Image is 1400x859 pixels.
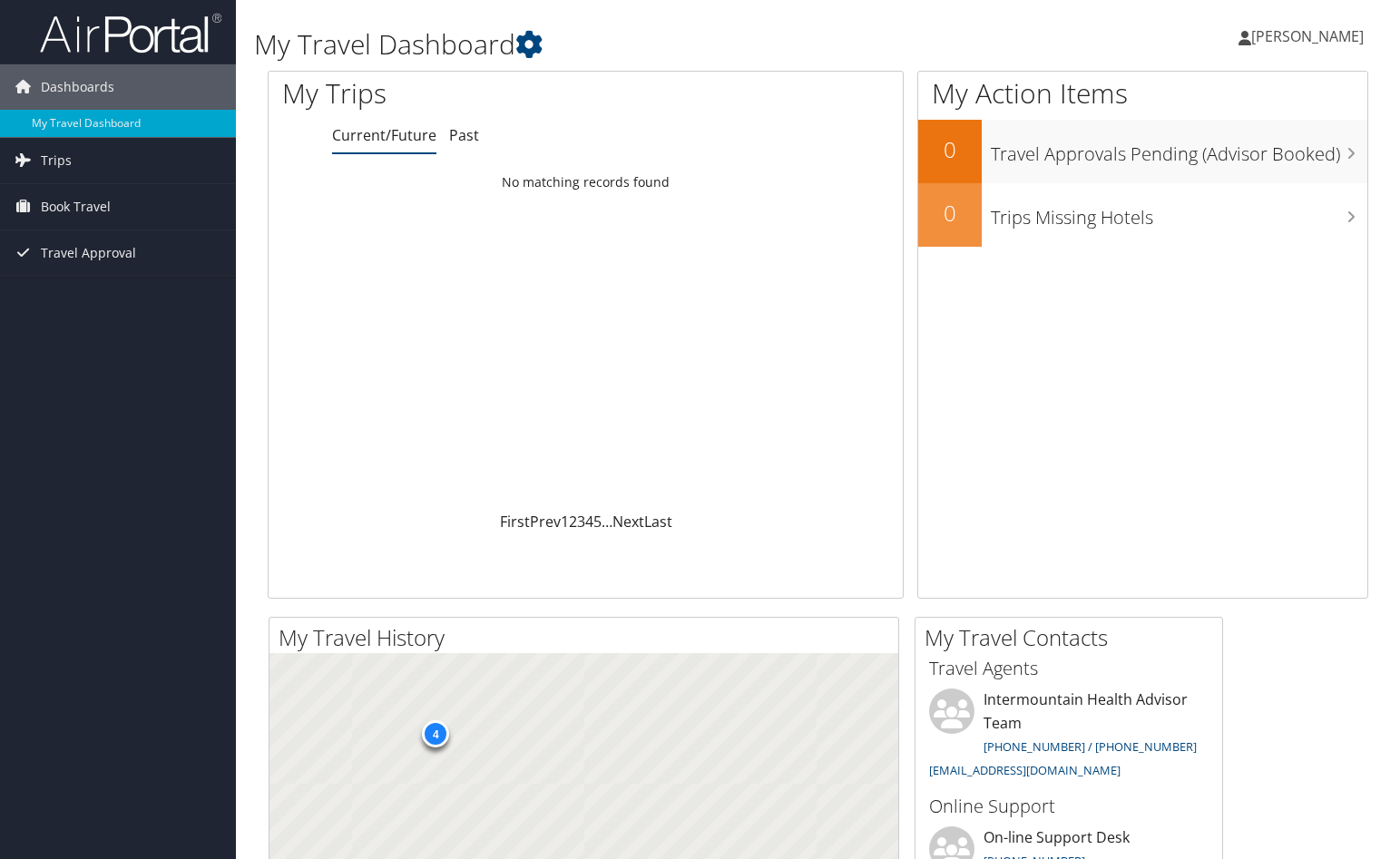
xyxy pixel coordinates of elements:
span: Trips [41,138,72,183]
h1: My Action Items [918,74,1367,112]
img: airportal-logo.png [40,12,221,54]
a: 0Trips Missing Hotels [918,183,1367,247]
a: First [500,512,530,532]
h3: Trips Missing Hotels [991,196,1367,230]
li: Intermountain Health Advisor Team [920,688,1218,786]
a: 1 [561,512,569,532]
h1: My Trips [282,74,625,112]
h1: My Travel Dashboard [254,25,1006,63]
span: Dashboards [41,64,114,110]
span: Book Travel [41,184,111,229]
a: 2 [569,512,577,532]
h3: Online Support [929,794,1209,819]
h2: 0 [918,198,982,229]
h3: Travel Agents [929,656,1209,681]
a: 4 [585,512,593,532]
span: Travel Approval [41,230,136,276]
h2: 0 [918,134,982,165]
a: Past [449,125,479,145]
h3: Travel Approvals Pending (Advisor Booked) [991,132,1367,167]
span: … [602,512,612,532]
a: 3 [577,512,585,532]
a: 0Travel Approvals Pending (Advisor Booked) [918,120,1367,183]
a: Last [644,512,672,532]
span: [PERSON_NAME] [1251,26,1364,46]
a: [PERSON_NAME] [1238,9,1382,63]
td: No matching records found [269,166,903,199]
a: Next [612,512,644,532]
a: Prev [530,512,561,532]
a: [EMAIL_ADDRESS][DOMAIN_NAME] [929,762,1121,778]
div: 4 [422,720,449,747]
h2: My Travel History [279,622,898,653]
a: Current/Future [332,125,436,145]
a: 5 [593,512,602,532]
h2: My Travel Contacts [925,622,1222,653]
a: [PHONE_NUMBER] / [PHONE_NUMBER] [984,738,1197,755]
